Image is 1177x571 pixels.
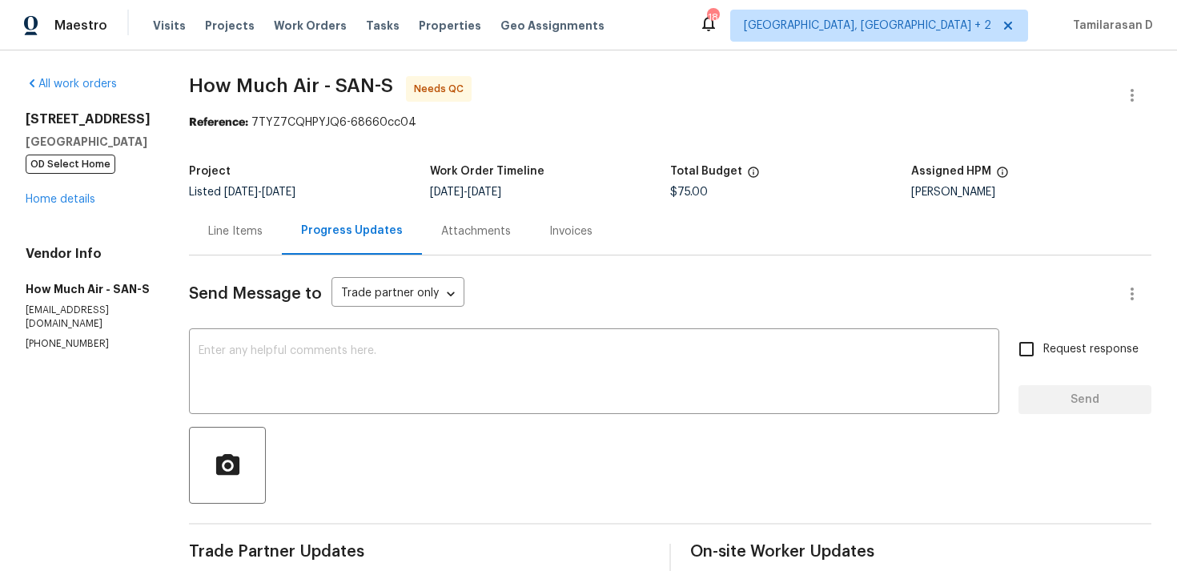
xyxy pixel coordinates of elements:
[468,187,501,198] span: [DATE]
[26,281,151,297] h5: How Much Air - SAN-S
[189,187,295,198] span: Listed
[224,187,295,198] span: -
[744,18,991,34] span: [GEOGRAPHIC_DATA], [GEOGRAPHIC_DATA] + 2
[189,117,248,128] b: Reference:
[153,18,186,34] span: Visits
[26,78,117,90] a: All work orders
[301,223,403,239] div: Progress Updates
[189,286,322,302] span: Send Message to
[911,187,1151,198] div: [PERSON_NAME]
[208,223,263,239] div: Line Items
[549,223,593,239] div: Invoices
[224,187,258,198] span: [DATE]
[189,544,650,560] span: Trade Partner Updates
[366,20,400,31] span: Tasks
[189,166,231,177] h5: Project
[262,187,295,198] span: [DATE]
[26,246,151,262] h4: Vendor Info
[26,111,151,127] h2: [STREET_ADDRESS]
[690,544,1151,560] span: On-site Worker Updates
[26,337,151,351] p: [PHONE_NUMBER]
[430,187,464,198] span: [DATE]
[419,18,481,34] span: Properties
[670,166,742,177] h5: Total Budget
[54,18,107,34] span: Maestro
[189,115,1151,131] div: 7TYZ7CQHPYJQ6-68660cc04
[707,10,718,26] div: 18
[670,187,708,198] span: $75.00
[26,304,151,331] p: [EMAIL_ADDRESS][DOMAIN_NAME]
[26,155,115,174] span: OD Select Home
[205,18,255,34] span: Projects
[189,76,393,95] span: How Much Air - SAN-S
[26,194,95,205] a: Home details
[274,18,347,34] span: Work Orders
[1067,18,1153,34] span: Tamilarasan D
[26,134,151,150] h5: [GEOGRAPHIC_DATA]
[414,81,470,97] span: Needs QC
[1043,341,1139,358] span: Request response
[430,187,501,198] span: -
[996,166,1009,187] span: The hpm assigned to this work order.
[441,223,511,239] div: Attachments
[331,281,464,308] div: Trade partner only
[747,166,760,187] span: The total cost of line items that have been proposed by Opendoor. This sum includes line items th...
[430,166,544,177] h5: Work Order Timeline
[500,18,605,34] span: Geo Assignments
[911,166,991,177] h5: Assigned HPM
